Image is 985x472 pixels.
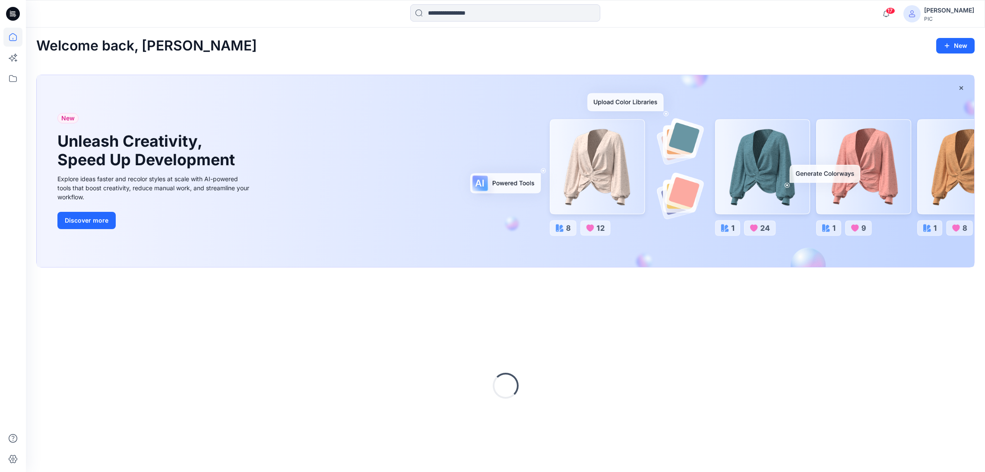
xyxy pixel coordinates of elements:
[36,38,257,54] h2: Welcome back, [PERSON_NAME]
[886,7,895,14] span: 17
[57,132,239,169] h1: Unleash Creativity, Speed Up Development
[909,10,915,17] svg: avatar
[924,16,974,22] div: PIC
[61,113,75,123] span: New
[57,212,252,229] a: Discover more
[57,212,116,229] button: Discover more
[57,174,252,201] div: Explore ideas faster and recolor styles at scale with AI-powered tools that boost creativity, red...
[924,5,974,16] div: [PERSON_NAME]
[936,38,975,53] button: New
